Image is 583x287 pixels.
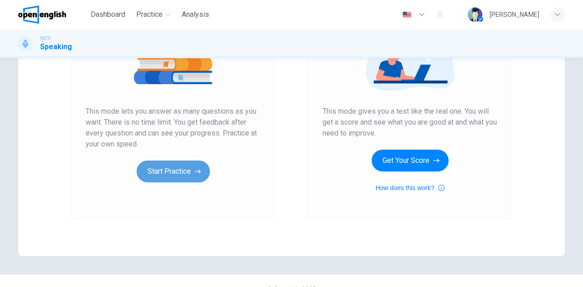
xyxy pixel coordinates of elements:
span: Analysis [182,9,209,20]
span: This mode gives you a test like the real one. You will get a score and see what you are good at a... [322,106,497,139]
button: Get Your Score [372,150,449,171]
button: Start Practice [137,161,210,182]
img: OpenEnglish logo [18,5,66,24]
button: Dashboard [87,6,129,23]
button: Practice [133,6,174,23]
button: How does this work? [375,182,444,193]
h1: Speaking [40,41,72,52]
a: OpenEnglish logo [18,5,87,24]
span: IELTS [40,35,51,41]
span: Practice [136,9,163,20]
span: This mode lets you answer as many questions as you want. There is no time limit. You get feedback... [86,106,261,150]
img: en [401,11,413,18]
button: Analysis [178,6,213,23]
span: Dashboard [91,9,125,20]
div: [PERSON_NAME] [490,9,539,20]
img: Profile picture [468,7,482,22]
